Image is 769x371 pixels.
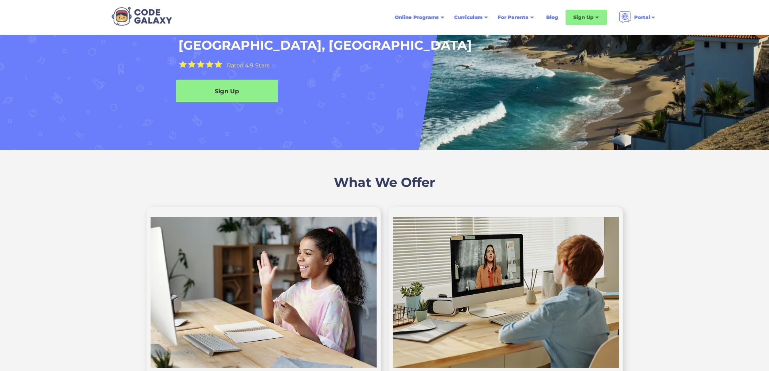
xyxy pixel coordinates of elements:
[395,13,439,21] div: Online Programs
[493,10,539,25] div: For Parents
[614,8,661,27] div: Portal
[227,63,270,68] div: Rated 4.9 Stars
[178,37,472,54] h1: [GEOGRAPHIC_DATA], [GEOGRAPHIC_DATA]
[179,61,187,68] img: Yellow Star - the Code Galaxy
[541,10,563,25] a: Blog
[214,61,222,68] img: Yellow Star - the Code Galaxy
[205,61,214,68] img: Yellow Star - the Code Galaxy
[176,80,278,103] a: Sign Up
[498,13,528,21] div: For Parents
[454,13,482,21] div: Curriculum
[634,13,650,21] div: Portal
[188,61,196,68] img: Yellow Star - the Code Galaxy
[449,10,493,25] div: Curriculum
[573,13,593,21] div: Sign Up
[176,87,278,95] div: Sign Up
[197,61,205,68] img: Yellow Star - the Code Galaxy
[390,10,449,25] div: Online Programs
[566,10,607,25] div: Sign Up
